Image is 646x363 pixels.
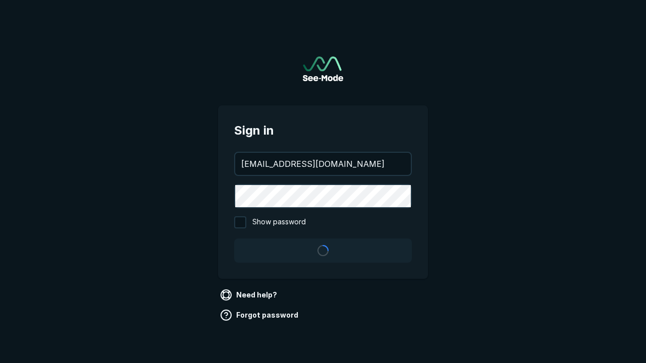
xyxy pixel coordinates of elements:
a: Forgot password [218,307,302,323]
input: your@email.com [235,153,411,175]
a: Go to sign in [303,56,343,81]
span: Sign in [234,122,412,140]
span: Show password [252,216,306,228]
a: Need help? [218,287,281,303]
img: See-Mode Logo [303,56,343,81]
